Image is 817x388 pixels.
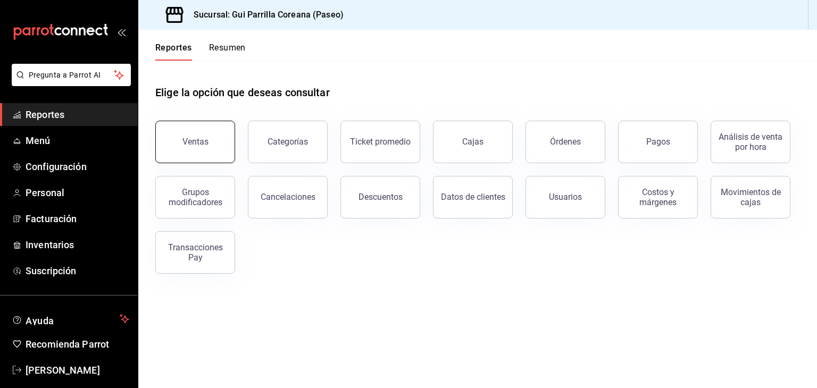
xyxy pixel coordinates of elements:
[718,187,783,207] div: Movimientos de cajas
[462,137,483,147] div: Cajas
[26,363,129,377] span: [PERSON_NAME]
[550,137,581,147] div: Órdenes
[209,43,246,61] button: Resumen
[441,192,505,202] div: Datos de clientes
[646,137,670,147] div: Pagos
[618,176,698,218] button: Costos y márgenes
[162,187,228,207] div: Grupos modificadores
[26,264,129,278] span: Suscripción
[12,64,131,86] button: Pregunta a Parrot AI
[248,176,328,218] button: Cancelaciones
[526,176,605,218] button: Usuarios
[26,185,129,200] span: Personal
[7,77,131,88] a: Pregunta a Parrot AI
[248,121,328,163] button: Categorías
[117,28,126,36] button: open_drawer_menu
[718,132,783,152] div: Análisis de venta por hora
[268,137,308,147] div: Categorías
[618,121,698,163] button: Pagos
[340,176,420,218] button: Descuentos
[155,231,235,274] button: Transacciones Pay
[26,313,115,325] span: Ayuda
[155,85,330,100] h1: Elige la opción que deseas consultar
[433,121,513,163] button: Cajas
[162,242,228,263] div: Transacciones Pay
[26,133,129,148] span: Menú
[155,43,192,61] button: Reportes
[26,107,129,122] span: Reportes
[155,176,235,218] button: Grupos modificadores
[711,121,790,163] button: Análisis de venta por hora
[26,238,129,252] span: Inventarios
[340,121,420,163] button: Ticket promedio
[182,137,209,147] div: Ventas
[261,192,315,202] div: Cancelaciones
[185,9,344,21] h3: Sucursal: Gui Parrilla Coreana (Paseo)
[526,121,605,163] button: Órdenes
[29,70,114,81] span: Pregunta a Parrot AI
[433,176,513,218] button: Datos de clientes
[26,159,129,174] span: Configuración
[625,187,691,207] div: Costos y márgenes
[155,43,246,61] div: navigation tabs
[155,121,235,163] button: Ventas
[359,192,403,202] div: Descuentos
[26,212,129,226] span: Facturación
[350,137,411,147] div: Ticket promedio
[26,337,129,351] span: Recomienda Parrot
[711,176,790,218] button: Movimientos de cajas
[549,192,582,202] div: Usuarios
